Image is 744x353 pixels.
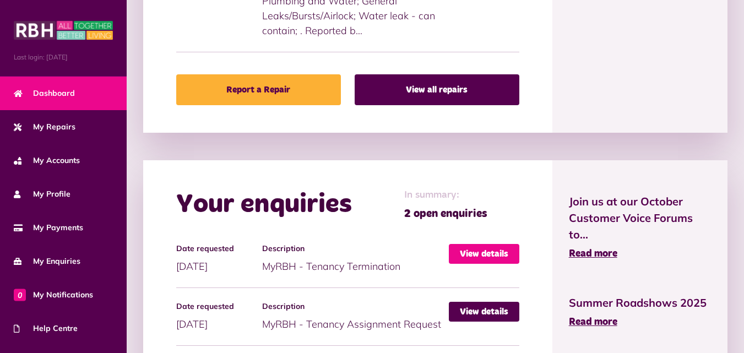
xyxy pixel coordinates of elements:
[176,302,262,332] div: [DATE]
[569,193,711,262] a: Join us at our October Customer Voice Forums to... Read more
[14,52,113,62] span: Last login: [DATE]
[569,295,711,330] a: Summer Roadshows 2025 Read more
[14,188,70,200] span: My Profile
[262,302,443,311] h4: Description
[449,302,519,322] a: View details
[176,244,262,274] div: [DATE]
[569,193,711,243] span: Join us at our October Customer Voice Forums to...
[14,155,80,166] span: My Accounts
[14,323,78,334] span: Help Centre
[569,295,711,311] span: Summer Roadshows 2025
[404,205,487,222] span: 2 open enquiries
[449,244,519,264] a: View details
[262,244,443,253] h4: Description
[14,19,113,41] img: MyRBH
[176,302,257,311] h4: Date requested
[262,302,449,332] div: MyRBH - Tenancy Assignment Request
[569,317,617,327] span: Read more
[355,74,519,105] a: View all repairs
[14,222,83,233] span: My Payments
[14,256,80,267] span: My Enquiries
[176,74,341,105] a: Report a Repair
[14,121,75,133] span: My Repairs
[14,289,93,301] span: My Notifications
[176,189,352,221] h2: Your enquiries
[14,289,26,301] span: 0
[404,188,487,203] span: In summary:
[262,244,449,274] div: MyRBH - Tenancy Termination
[14,88,75,99] span: Dashboard
[176,244,257,253] h4: Date requested
[569,249,617,259] span: Read more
